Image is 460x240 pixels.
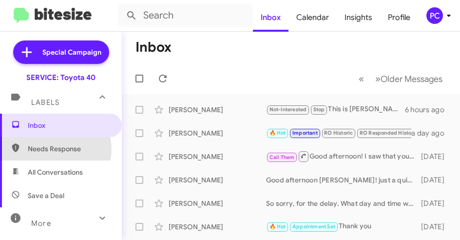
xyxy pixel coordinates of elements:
span: Needs Response [28,144,111,154]
div: Hey [PERSON_NAME], so my car needs oil change can I come now if there is availability? [266,127,411,139]
div: [PERSON_NAME] [169,175,266,185]
span: Inbox [28,120,111,130]
span: Labels [31,98,59,107]
div: [DATE] [421,199,452,208]
a: Special Campaign [13,40,109,64]
a: Inbox [253,3,288,32]
span: Important [292,130,318,136]
div: Good afternoon [PERSON_NAME]! just a quick note, even if your vehicle isn’t showing as due, Toyot... [266,175,421,185]
div: [PERSON_NAME] [169,199,266,208]
div: [PERSON_NAME] [169,128,266,138]
div: This is [PERSON_NAME] with Ourisman Toyota 40. [266,104,405,115]
button: Previous [353,69,370,89]
div: [PERSON_NAME] [169,105,266,115]
nav: Page navigation example [353,69,448,89]
div: PC [426,7,443,24]
span: 🔥 Hot [269,223,286,230]
span: Older Messages [381,74,442,84]
span: Not-Interested [269,106,307,113]
div: [DATE] [421,175,452,185]
span: Special Campaign [42,47,101,57]
span: All Conversations [28,167,83,177]
a: Insights [337,3,380,32]
div: [DATE] [421,222,452,232]
span: « [359,73,364,85]
div: [PERSON_NAME] [169,222,266,232]
div: [PERSON_NAME] [169,152,266,161]
span: Appointment Set [292,223,335,230]
div: So sorry, for the delay. What day and time would you like to come in? [266,199,421,208]
a: Profile [380,3,418,32]
span: RO Responded Historic [360,130,418,136]
span: Call Them [269,154,295,160]
button: PC [418,7,449,24]
span: Save a Deal [28,191,64,200]
div: Thank you [266,221,421,232]
div: Good afternoon! I saw that you gave us a call earlier and just wanted to check in to see if you w... [266,150,421,162]
span: 🔥 Hot [269,130,286,136]
span: RO Historic [324,130,353,136]
div: [DATE] [421,152,452,161]
button: Next [369,69,448,89]
span: Stop [313,106,325,113]
h1: Inbox [135,40,172,55]
a: Calendar [288,3,337,32]
div: 6 hours ago [405,105,452,115]
div: a day ago [411,128,452,138]
div: SERVICE: Toyota 40 [26,73,96,82]
span: » [375,73,381,85]
input: Search [118,4,253,27]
